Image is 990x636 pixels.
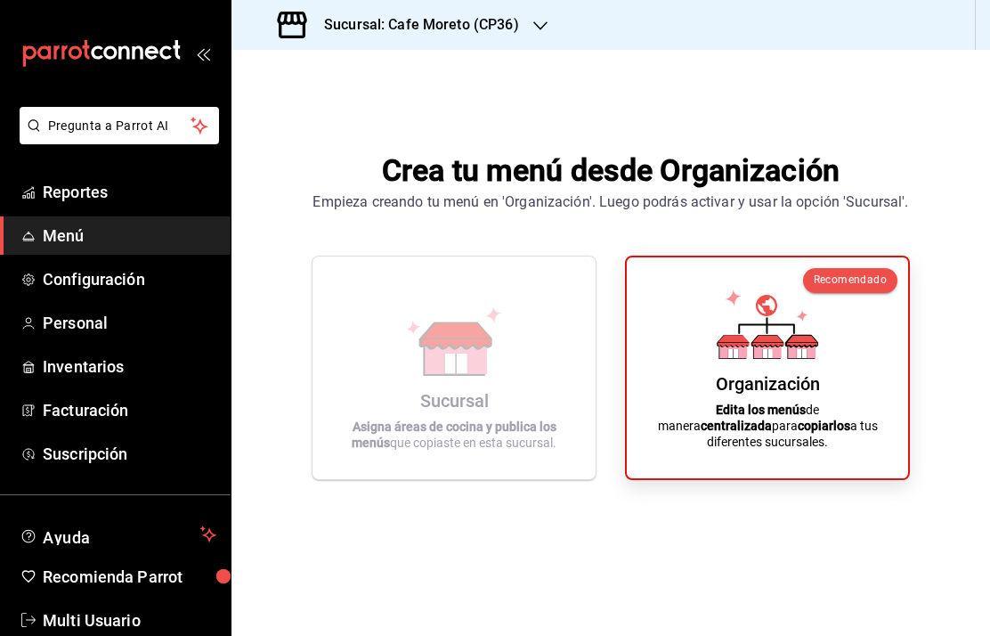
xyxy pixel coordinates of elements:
button: Pregunta a Parrot AI [20,107,219,144]
strong: Asigna áreas de cocina y publica los menús [352,420,556,450]
span: Multi Usuario [43,608,216,632]
span: Ayuda [43,524,193,545]
span: Inventarios [43,355,216,379]
div: Sucursal [420,390,489,412]
span: Personal [43,311,216,335]
span: Recomienda Parrot [43,565,216,589]
span: Recomendado [814,273,887,286]
span: Menú [43,224,216,248]
button: open_drawer_menu [196,46,210,61]
h3: Sucursal: Cafe Moreto (CP36) [310,14,519,36]
p: que copiaste en esta sucursal. [334,419,574,451]
div: Empieza creando tu menú en 'Organización'. Luego podrás activar y usar la opción 'Sucursal'. [312,192,908,213]
a: Pregunta a Parrot AI [12,129,219,148]
span: Suscripción [43,442,216,466]
span: Configuración [43,267,216,291]
h1: Crea tu menú desde Organización [312,149,908,192]
strong: Edita los menús [716,403,806,417]
p: de manera para a tus diferentes sucursales. [648,402,887,450]
strong: centralizada [701,419,772,433]
span: Facturación [43,398,216,422]
div: Organización [716,373,820,395]
span: Pregunta a Parrot AI [48,117,191,135]
span: Reportes [43,180,216,204]
strong: copiarlos [798,419,850,433]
